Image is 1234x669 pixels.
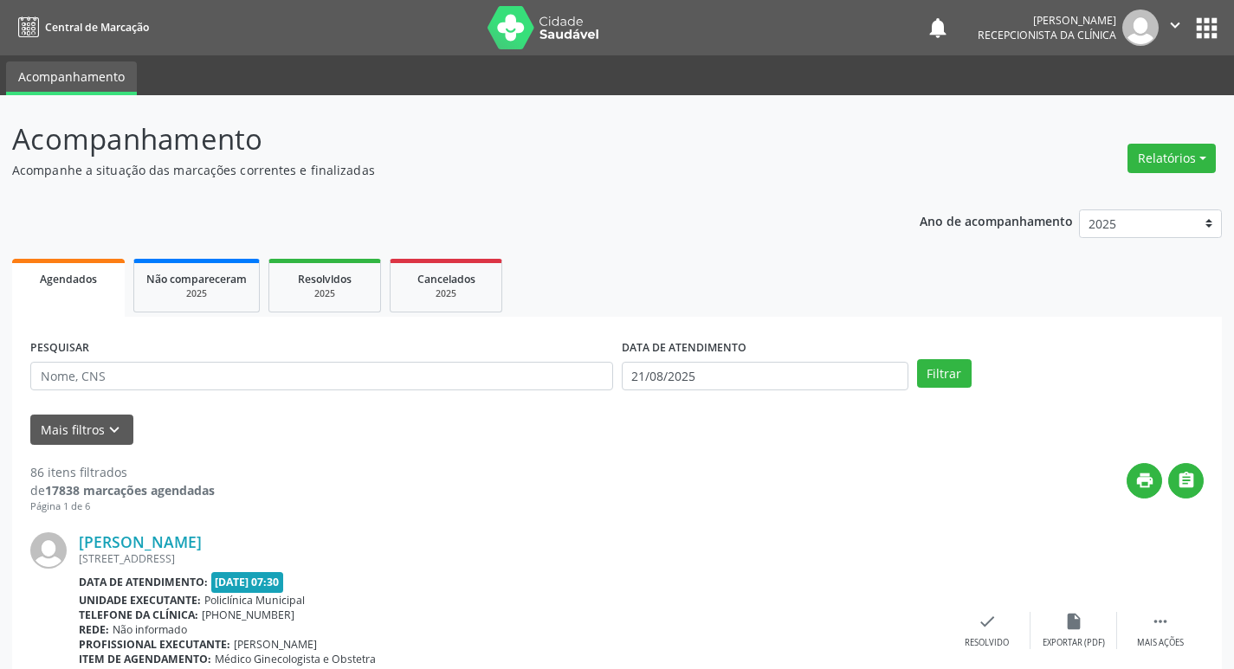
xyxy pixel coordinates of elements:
[30,499,215,514] div: Página 1 de 6
[1159,10,1192,46] button: 
[30,335,89,362] label: PESQUISAR
[40,272,97,286] span: Agendados
[1122,10,1159,46] img: img
[298,272,352,286] span: Resolvidos
[79,637,230,652] b: Profissional executante:
[30,532,67,569] img: img
[622,362,908,391] input: Selecione um intervalo
[79,593,201,608] b: Unidade executante:
[30,362,613,391] input: Nome, CNS
[45,20,149,35] span: Central de Marcação
[146,287,247,300] div: 2025
[211,572,284,592] span: [DATE] 07:30
[79,551,944,566] div: [STREET_ADDRESS]
[920,209,1073,231] p: Ano de acompanhamento
[6,61,137,95] a: Acompanhamento
[30,481,215,499] div: de
[146,272,247,286] span: Não compareceram
[281,287,368,300] div: 2025
[917,359,972,389] button: Filtrar
[417,272,475,286] span: Cancelados
[1064,612,1083,631] i: insert_drive_file
[1127,144,1216,173] button: Relatórios
[79,575,208,589] b: Data de atendimento:
[79,652,211,666] b: Item de agendamento:
[202,608,294,622] span: [PHONE_NUMBER]
[79,622,109,637] b: Rede:
[978,13,1116,28] div: [PERSON_NAME]
[1135,471,1154,490] i: print
[1127,463,1162,499] button: print
[978,612,997,631] i: check
[978,28,1116,42] span: Recepcionista da clínica
[1151,612,1170,631] i: 
[1168,463,1204,499] button: 
[30,463,215,481] div: 86 itens filtrados
[926,16,950,40] button: notifications
[12,161,859,179] p: Acompanhe a situação das marcações correntes e finalizadas
[965,637,1009,649] div: Resolvido
[215,652,376,666] span: Médico Ginecologista e Obstetra
[1043,637,1105,649] div: Exportar (PDF)
[204,593,305,608] span: Policlínica Municipal
[113,622,187,637] span: Não informado
[1137,637,1184,649] div: Mais ações
[1192,13,1222,43] button: apps
[1177,471,1196,490] i: 
[1166,16,1185,35] i: 
[105,421,124,440] i: keyboard_arrow_down
[79,608,198,622] b: Telefone da clínica:
[622,335,746,362] label: DATA DE ATENDIMENTO
[79,532,202,551] a: [PERSON_NAME]
[234,637,317,652] span: [PERSON_NAME]
[30,415,133,445] button: Mais filtroskeyboard_arrow_down
[403,287,489,300] div: 2025
[12,13,149,42] a: Central de Marcação
[12,118,859,161] p: Acompanhamento
[45,482,215,499] strong: 17838 marcações agendadas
